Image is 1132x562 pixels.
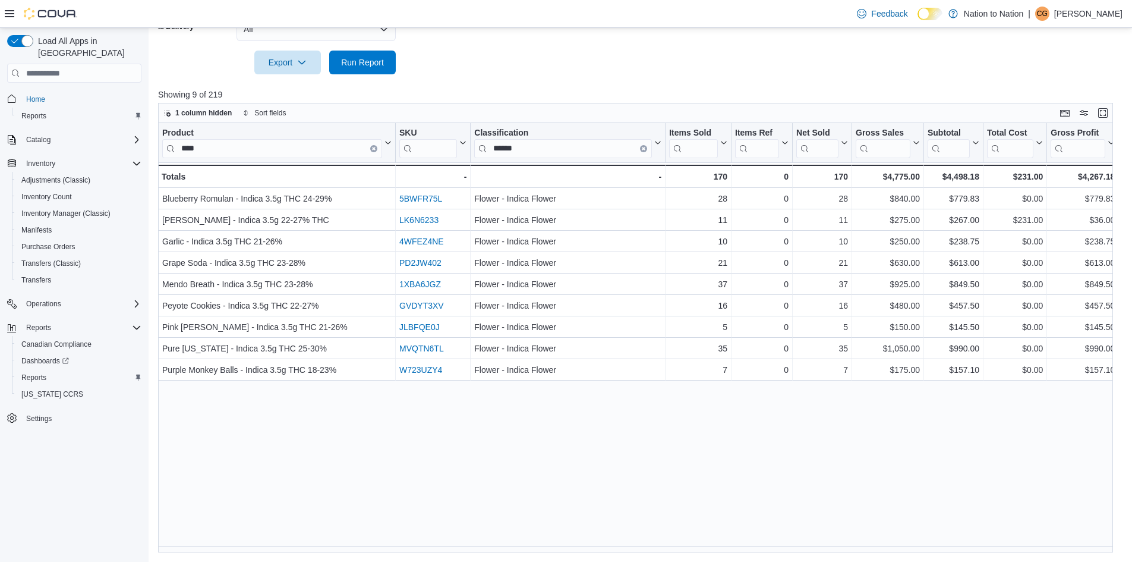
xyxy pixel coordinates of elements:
[26,414,52,423] span: Settings
[856,320,920,334] div: $150.00
[796,299,848,313] div: 16
[1028,7,1030,21] p: |
[21,411,141,426] span: Settings
[12,369,146,386] button: Reports
[237,17,396,41] button: All
[21,242,75,252] span: Purchase Orders
[162,320,392,334] div: Pink [PERSON_NAME] - Indica 3.5g THC 21-26%
[1051,128,1105,139] div: Gross Profit
[21,321,56,335] button: Reports
[17,354,141,368] span: Dashboards
[669,320,727,334] div: 5
[26,95,45,104] span: Home
[474,169,661,184] div: -
[17,223,141,237] span: Manifests
[1051,320,1115,334] div: $145.50
[1051,169,1115,184] div: $4,267.18
[1051,299,1115,313] div: $457.50
[254,108,286,118] span: Sort fields
[17,354,74,368] a: Dashboards
[162,234,392,249] div: Garlic - Indica 3.5g THC 21-26%
[669,128,727,158] button: Items Sold
[399,237,444,246] a: 4WFEZ4NE
[796,256,848,270] div: 21
[669,169,727,184] div: 170
[474,320,661,334] div: Flower - Indica Flower
[796,128,838,158] div: Net Sold
[12,205,146,222] button: Inventory Manager (Classic)
[162,213,392,227] div: [PERSON_NAME] - Indica 3.5g 22-27% THC
[17,190,141,204] span: Inventory Count
[856,169,920,184] div: $4,775.00
[341,56,384,68] span: Run Report
[735,277,789,291] div: 0
[21,321,141,335] span: Reports
[796,341,848,356] div: 35
[928,191,979,206] div: $779.83
[21,275,51,285] span: Transfers
[21,156,60,171] button: Inventory
[26,159,55,168] span: Inventory
[21,373,46,382] span: Reports
[796,169,848,184] div: 170
[1037,7,1048,21] span: CG
[162,169,392,184] div: Totals
[735,128,789,158] button: Items Ref
[735,213,789,227] div: 0
[12,238,146,255] button: Purchase Orders
[474,256,661,270] div: Flower - Indica Flower
[21,192,72,202] span: Inventory Count
[26,299,61,309] span: Operations
[17,387,141,401] span: Washington CCRS
[474,191,661,206] div: Flower - Indica Flower
[21,412,56,426] a: Settings
[669,341,727,356] div: 35
[399,301,444,310] a: GVDYT3XV
[928,128,970,139] div: Subtotal
[7,85,141,458] nav: Complex example
[735,341,789,356] div: 0
[669,256,727,270] div: 21
[162,128,392,158] button: ProductClear input
[735,299,789,313] div: 0
[21,133,141,147] span: Catalog
[17,206,141,221] span: Inventory Manager (Classic)
[1051,277,1115,291] div: $849.50
[856,277,920,291] div: $925.00
[12,353,146,369] a: Dashboards
[856,128,920,158] button: Gross Sales
[162,128,382,139] div: Product
[474,128,652,139] div: Classification
[12,189,146,205] button: Inventory Count
[987,277,1043,291] div: $0.00
[162,341,392,356] div: Pure [US_STATE] - Indica 3.5g THC 25-30%
[796,191,848,206] div: 28
[669,363,727,377] div: 7
[987,128,1033,139] div: Total Cost
[856,341,920,356] div: $1,050.00
[669,128,718,158] div: Items Sold
[370,145,377,152] button: Clear input
[474,128,652,158] div: Classification
[17,206,115,221] a: Inventory Manager (Classic)
[1077,106,1091,120] button: Display options
[928,128,979,158] button: Subtotal
[735,320,789,334] div: 0
[796,320,848,334] div: 5
[17,173,95,187] a: Adjustments (Classic)
[12,222,146,238] button: Manifests
[159,106,237,120] button: 1 column hidden
[17,337,96,351] a: Canadian Compliance
[1051,234,1115,249] div: $238.75
[735,234,789,249] div: 0
[12,386,146,403] button: [US_STATE] CCRS
[987,341,1043,356] div: $0.00
[162,277,392,291] div: Mendo Breath - Indica 3.5g THC 23-28%
[26,135,51,145] span: Catalog
[928,213,979,227] div: $267.00
[399,258,442,268] a: PD2JW402
[928,169,979,184] div: $4,498.18
[1058,106,1072,120] button: Keyboard shortcuts
[735,191,789,206] div: 0
[158,89,1122,101] p: Showing 9 of 219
